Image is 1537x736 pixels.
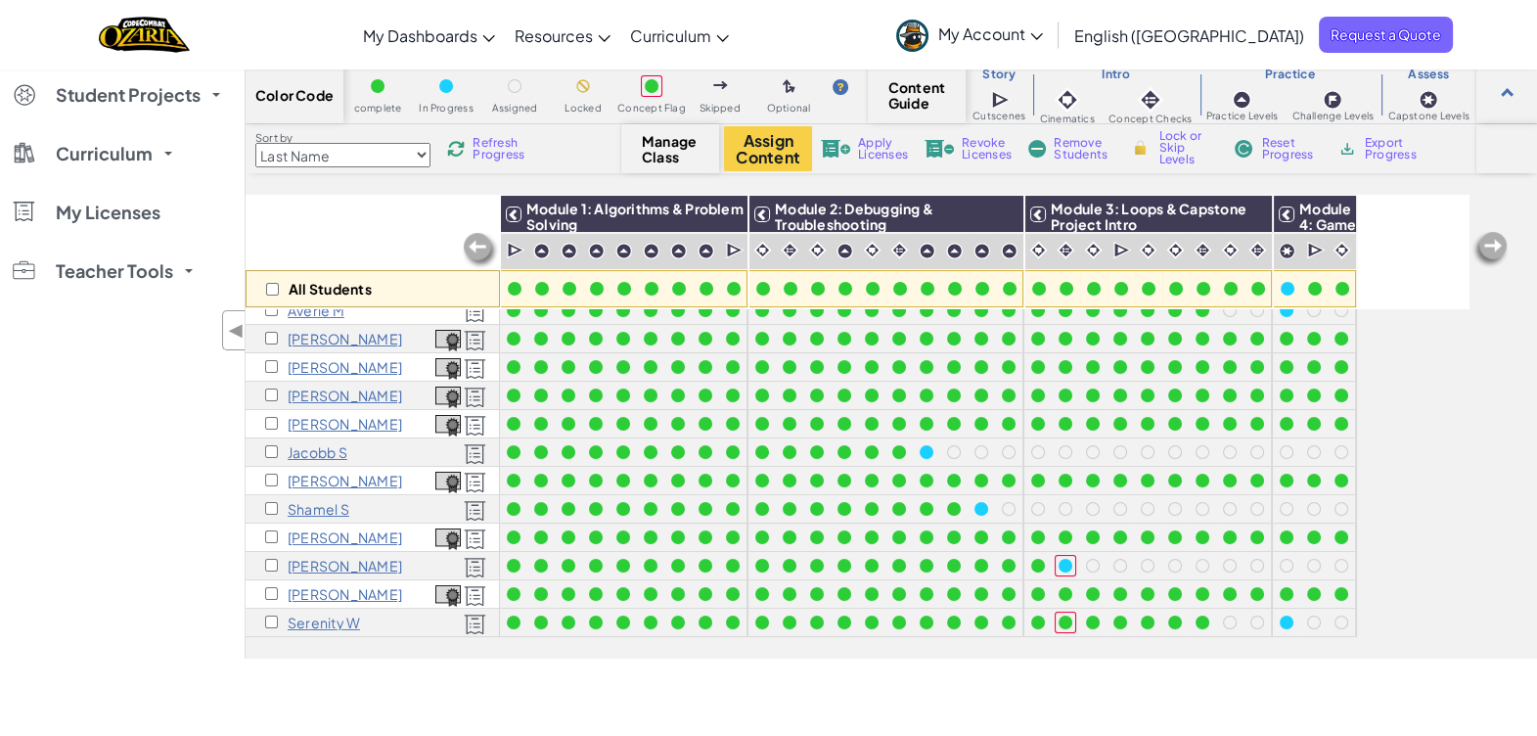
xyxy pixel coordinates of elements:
[781,241,799,259] img: IconInteractive.svg
[56,145,153,162] span: Curriculum
[753,241,772,259] img: IconCinematic.svg
[289,281,372,297] p: All Students
[1137,86,1164,114] img: IconInteractive.svg
[713,81,728,89] img: IconSkippedLevel.svg
[464,387,486,408] img: Licensed
[435,330,461,351] img: certificate-icon.png
[288,473,402,488] p: Samuel S
[56,204,160,221] span: My Licenses
[1057,241,1075,259] img: IconInteractive.svg
[1319,17,1453,53] a: Request a Quote
[700,103,741,114] span: Skipped
[1029,241,1048,259] img: IconCinematic.svg
[888,79,946,111] span: Content Guide
[1206,111,1278,121] span: Practice Levels
[255,87,334,103] span: Color Code
[946,243,963,259] img: IconPracticeLevel.svg
[1387,111,1469,121] span: Capstone Levels
[435,469,461,491] a: View Course Completion Certificate
[1234,140,1253,158] img: IconReset.svg
[973,243,990,259] img: IconPracticeLevel.svg
[896,20,928,52] img: avatar
[938,23,1043,44] span: My Account
[507,241,525,260] img: IconCutscene.svg
[464,358,486,380] img: Licensed
[464,614,486,635] img: Licensed
[1084,241,1103,259] img: IconCinematic.svg
[808,241,827,259] img: IconCinematic.svg
[461,231,500,270] img: Arrow_Left_Inactive.png
[435,585,461,607] img: certificate-icon.png
[1054,86,1081,114] img: IconCinematic.svg
[642,133,700,164] span: Manage Class
[1130,139,1151,157] img: IconLock.svg
[435,582,461,605] a: View Course Completion Certificate
[353,9,505,62] a: My Dashboards
[1337,140,1356,158] img: IconArchive.svg
[1248,241,1267,259] img: IconInteractive.svg
[588,243,605,259] img: IconPracticeLevel.svg
[435,358,461,380] img: certificate-icon.png
[435,526,461,548] a: View Course Completion Certificate
[1074,25,1304,46] span: English ([GEOGRAPHIC_DATA])
[1291,111,1374,121] span: Challenge Levels
[775,200,933,233] span: Module 2: Debugging & Troubleshooting
[288,615,360,630] p: Serenity W
[1113,241,1132,260] img: IconCutscene.svg
[643,243,659,259] img: IconPracticeLevel.svg
[288,444,347,460] p: Jacobb S
[288,388,402,403] p: Jay P
[767,103,811,114] span: Optional
[492,103,538,114] span: Assigned
[354,103,402,114] span: complete
[56,86,201,104] span: Student Projects
[1380,67,1476,82] h3: Assess
[288,359,402,375] p: Noah M
[1333,241,1351,259] img: IconCinematic.svg
[1279,243,1295,259] img: IconCapstoneLevel.svg
[561,243,577,259] img: IconPracticeLevel.svg
[991,89,1012,111] img: IconCutscene.svg
[1470,230,1510,269] img: Arrow_Left_Inactive.png
[435,327,461,349] a: View Course Completion Certificate
[1261,137,1320,161] span: Reset Progress
[435,387,461,408] img: certificate-icon.png
[99,15,190,55] img: Home
[464,415,486,437] img: Licensed
[833,79,848,95] img: IconHint.svg
[919,243,935,259] img: IconPracticeLevel.svg
[288,558,402,574] p: Eli W
[821,140,850,158] img: IconLicenseApply.svg
[620,9,739,62] a: Curriculum
[1064,9,1314,62] a: English ([GEOGRAPHIC_DATA])
[724,126,812,171] button: Assign Content
[836,243,853,259] img: IconPracticeLevel.svg
[464,301,486,323] img: Licensed
[464,443,486,465] img: Licensed
[1419,90,1438,110] img: IconCapstoneLevel.svg
[255,130,430,146] label: Sort by
[1032,67,1198,82] h3: Intro
[288,529,402,545] p: Logan T
[1232,90,1251,110] img: IconPracticeLevel.svg
[886,4,1053,66] a: My Account
[288,331,402,346] p: Isaiah M
[617,103,686,114] span: Concept Flag
[435,415,461,437] img: certificate-icon.png
[726,241,745,260] img: IconCutscene.svg
[925,140,954,158] img: IconLicenseRevoke.svg
[1139,241,1157,259] img: IconCinematic.svg
[1221,241,1240,259] img: IconCinematic.svg
[783,79,795,95] img: IconOptionalLevel.svg
[1194,241,1212,259] img: IconInteractive.svg
[1001,243,1017,259] img: IconPracticeLevel.svg
[1158,130,1216,165] span: Lock or Skip Levels
[1365,137,1424,161] span: Export Progress
[1299,200,1367,280] span: Module 4: Game Design & Capstone Project
[1108,114,1192,124] span: Concept Checks
[1051,200,1246,233] span: Module 3: Loops & Capstone Project Intro
[533,243,550,259] img: IconPracticeLevel.svg
[1307,241,1326,260] img: IconCutscene.svg
[99,15,190,55] a: Ozaria by CodeCombat logo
